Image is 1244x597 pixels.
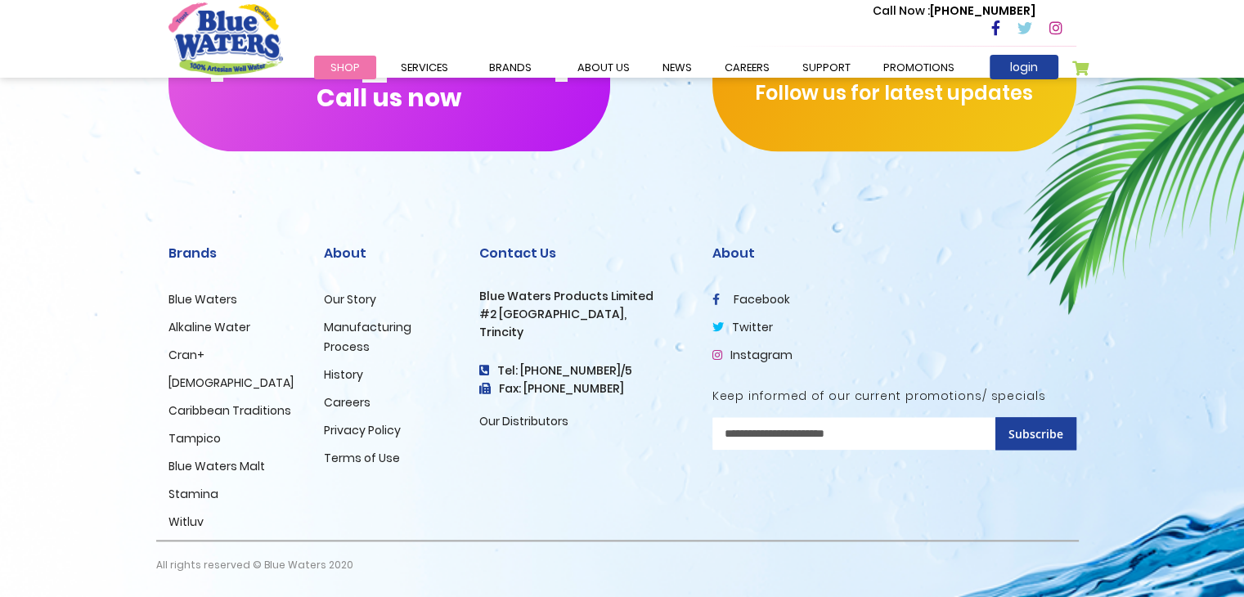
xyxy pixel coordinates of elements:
[479,413,568,429] a: Our Distributors
[712,319,773,335] a: twitter
[479,325,688,339] h3: Trincity
[168,375,294,391] a: [DEMOGRAPHIC_DATA]
[708,56,786,79] a: careers
[168,402,291,419] a: Caribbean Traditions
[324,366,363,383] a: History
[168,291,237,307] a: Blue Waters
[168,486,218,502] a: Stamina
[712,291,790,307] a: facebook
[646,56,708,79] a: News
[168,458,265,474] a: Blue Waters Malt
[873,2,930,19] span: Call Now :
[712,245,1076,261] h2: About
[712,79,1076,108] p: Follow us for latest updates
[168,347,204,363] a: Cran+
[324,422,401,438] a: Privacy Policy
[990,55,1058,79] a: login
[479,290,688,303] h3: Blue Waters Products Limited
[712,347,793,363] a: Instagram
[156,541,353,589] p: All rights reserved © Blue Waters 2020
[168,514,204,530] a: Witluv
[317,93,461,102] span: Call us now
[561,56,646,79] a: about us
[324,394,371,411] a: Careers
[867,56,971,79] a: Promotions
[324,319,411,355] a: Manufacturing Process
[712,389,1076,403] h5: Keep informed of our current promotions/ specials
[168,4,610,151] button: [PHONE_NUMBER]Call us now
[168,430,221,447] a: Tampico
[479,382,688,396] h3: Fax: [PHONE_NUMBER]
[786,56,867,79] a: support
[479,364,688,378] h4: Tel: [PHONE_NUMBER]/5
[324,450,400,466] a: Terms of Use
[479,307,688,321] h3: #2 [GEOGRAPHIC_DATA],
[479,245,688,261] h2: Contact Us
[1008,426,1063,442] span: Subscribe
[330,60,360,75] span: Shop
[168,2,283,74] a: store logo
[401,60,448,75] span: Services
[324,245,455,261] h2: About
[995,417,1076,450] button: Subscribe
[489,60,532,75] span: Brands
[168,245,299,261] h2: Brands
[168,319,250,335] a: Alkaline Water
[324,291,376,307] a: Our Story
[873,2,1035,20] p: [PHONE_NUMBER]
